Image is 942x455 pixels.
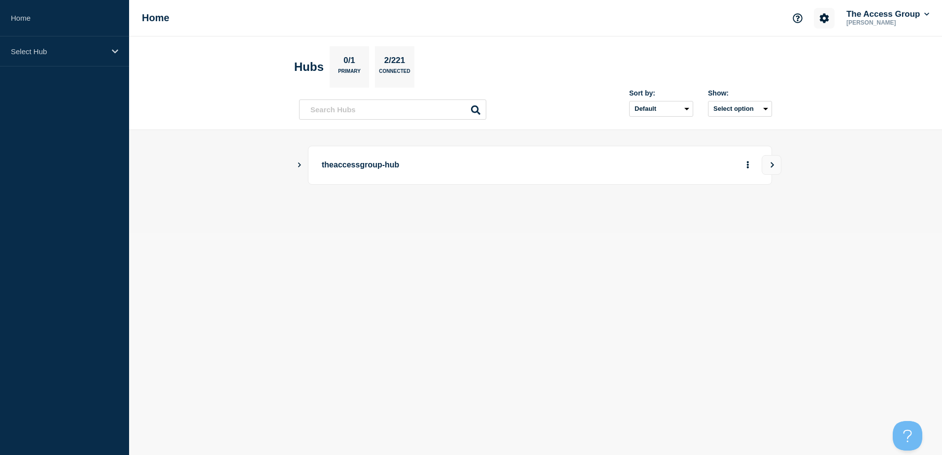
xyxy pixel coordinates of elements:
[380,56,409,68] p: 2/221
[299,99,486,120] input: Search Hubs
[741,156,754,174] button: More actions
[814,8,835,29] button: Account settings
[844,9,931,19] button: The Access Group
[340,56,359,68] p: 0/1
[762,155,781,175] button: View
[142,12,169,24] h1: Home
[708,89,772,97] div: Show:
[11,47,105,56] p: Select Hub
[338,68,361,79] p: Primary
[844,19,931,26] p: [PERSON_NAME]
[379,68,410,79] p: Connected
[708,101,772,117] button: Select option
[629,89,693,97] div: Sort by:
[629,101,693,117] select: Sort by
[893,421,922,451] iframe: Help Scout Beacon - Open
[322,156,594,174] p: theaccessgroup-hub
[787,8,808,29] button: Support
[297,162,302,169] button: Show Connected Hubs
[294,60,324,74] h2: Hubs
